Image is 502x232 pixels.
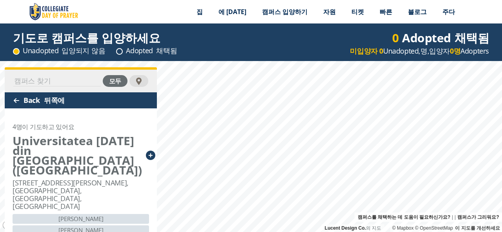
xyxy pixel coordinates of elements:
a: 이 지도를 개선하세요 [455,225,500,231]
input: 캠퍼스 찾기 [13,76,101,86]
font: 4명이 기도하고 있어요 [13,122,74,131]
font: 집 [196,7,203,16]
font: 채택됨 [455,30,489,46]
font: 캠퍼스가 그리워요? [457,214,499,220]
font: 주다 [442,7,455,16]
a: 집 [189,2,211,22]
div: Unadopted, Adopters [350,46,489,56]
font: [STREET_ADDRESS][PERSON_NAME], [GEOGRAPHIC_DATA], [GEOGRAPHIC_DATA], [GEOGRAPHIC_DATA] [13,178,129,211]
a: 티켓 [344,2,372,22]
font: 명, [420,46,429,56]
font: 입양자 [429,46,450,56]
font: © Mapbox [392,225,414,231]
font: 뒤쪽에 [44,95,65,105]
a: 자원 [315,2,344,22]
div: Unadopted [13,46,105,56]
font: 입양되지 않음 [62,46,105,55]
font: 빠른 [380,7,392,16]
a: Mapbox 로고 [2,221,37,230]
font: 자원 [323,7,336,16]
font: 0 [392,30,399,46]
font: 에 [DATE] [218,7,246,16]
a: 캠퍼스가 그리워요? [457,212,499,222]
font: 캠퍼스를 채택하는 데 도움이 필요하신가요? [358,214,451,220]
div: Back [5,92,157,108]
font: 티켓 [351,7,364,16]
a: 에 [DATE] [211,2,254,22]
a: Lucent Design Co. [325,225,366,231]
a: 캠퍼스를 채택하는 데 도움이 필요하신가요? [358,212,451,222]
a: 맵박스 [392,225,414,231]
a: 오픈스트리트맵 [415,225,453,231]
font: 기도로 캠퍼스를 입양하세요 [13,30,160,46]
font: Universitatea [DATE] din [GEOGRAPHIC_DATA] ([GEOGRAPHIC_DATA]) [13,133,142,178]
font: © OpenStreetMap [415,225,453,231]
font: 캠퍼스 입양하기 [262,7,307,16]
font: [PERSON_NAME] [58,215,104,223]
font: | [455,214,456,220]
font: 블로그 [408,7,427,16]
div: Adopted [392,33,489,43]
div: Adopted [116,46,177,56]
font: 미입양자 0 [350,46,383,56]
font: 의 지도 [366,225,381,231]
a: 빠른 [372,2,400,22]
a: 캠퍼스 입양하기 [254,2,315,22]
a: 블로그 [400,2,435,22]
div: | [355,212,502,222]
font: 채택됨 [156,46,177,55]
a: 주다 [435,2,463,22]
font: 0명 [450,46,460,56]
font: 모두 [109,77,121,85]
font: Map feedback [455,225,500,231]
